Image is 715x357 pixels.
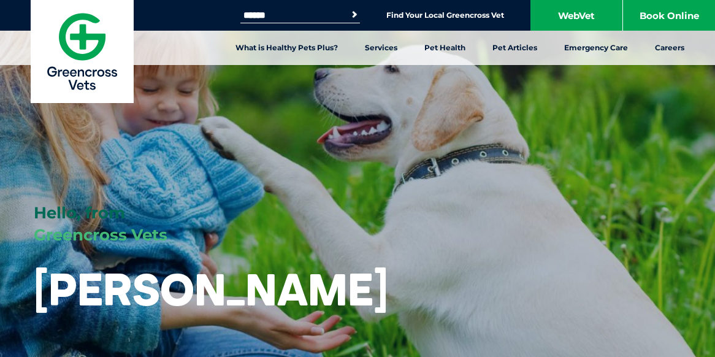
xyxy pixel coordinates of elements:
a: Services [351,31,411,65]
a: Pet Health [411,31,479,65]
a: Find Your Local Greencross Vet [386,10,504,20]
button: Search [348,9,361,21]
a: What is Healthy Pets Plus? [222,31,351,65]
span: Greencross Vets [34,225,167,245]
a: Pet Articles [479,31,551,65]
a: Careers [641,31,698,65]
span: Hello, from [34,203,125,223]
a: Emergency Care [551,31,641,65]
h1: [PERSON_NAME] [34,265,388,313]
